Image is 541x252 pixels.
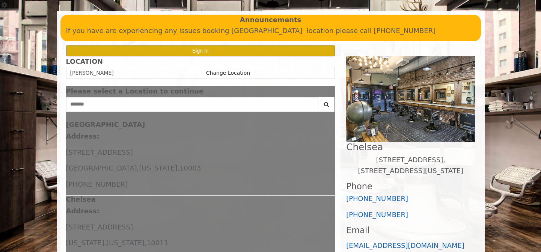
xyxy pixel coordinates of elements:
span: [PERSON_NAME] [70,70,114,76]
span: [US_STATE] [106,239,145,247]
a: Change Location [206,70,250,76]
button: Sign In [66,45,335,56]
span: 10011 [147,239,168,247]
b: Address: [66,132,99,140]
h2: Chelsea [346,142,475,152]
h3: Email [346,226,475,235]
span: [US_STATE] [139,164,177,172]
b: Chelsea [66,195,96,203]
span: [GEOGRAPHIC_DATA] [66,164,137,172]
span: , [145,239,147,247]
button: close dialog [324,89,335,94]
span: Please select a Location to continue [66,87,204,95]
b: Announcements [240,15,301,26]
span: [PHONE_NUMBER] [66,180,128,188]
a: [PHONE_NUMBER] [346,211,408,219]
b: [GEOGRAPHIC_DATA] [66,121,145,128]
a: [EMAIL_ADDRESS][DOMAIN_NAME] [346,241,464,249]
span: [STREET_ADDRESS] [66,148,133,156]
span: [US_STATE] [66,239,104,247]
span: 10003 [179,164,201,172]
p: If you have are experiencing any issues booking [GEOGRAPHIC_DATA] location please call [PHONE_NUM... [66,26,475,36]
b: LOCATION [66,58,103,65]
a: [PHONE_NUMBER] [346,195,408,202]
span: , [137,164,139,172]
i: Search button [322,102,331,107]
span: [STREET_ADDRESS] [66,223,133,231]
p: [STREET_ADDRESS],[STREET_ADDRESS][US_STATE] [346,155,475,177]
b: Address: [66,207,99,215]
div: Center Select [66,97,335,116]
input: Search Center [66,97,319,112]
h3: Phone [346,182,475,191]
span: , [104,239,106,247]
span: , [177,164,179,172]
